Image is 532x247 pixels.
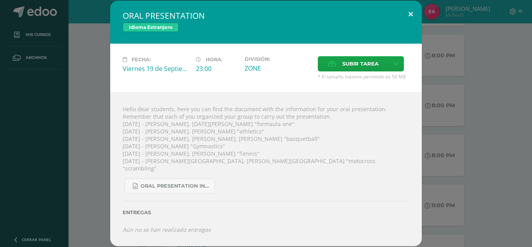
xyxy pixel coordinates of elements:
[123,23,179,32] span: Idioma Extranjero
[123,64,190,73] div: Viernes 19 de Septiembre
[132,57,151,62] span: Fecha:
[245,56,312,62] label: División:
[110,92,422,246] div: Hello dear students, here you can find the document with the information for your oral presentati...
[123,210,409,215] label: Entregas
[318,73,409,80] span: * El tamaño máximo permitido es 50 MB
[206,57,222,62] span: Hora:
[196,64,238,73] div: 23:00
[342,57,379,71] span: Subir tarea
[123,10,409,21] h2: ORAL PRESENTATION
[400,1,422,27] button: Close (Esc)
[245,64,312,73] div: ZONE
[125,178,215,194] a: Oral Presentation Instructions - sports.docx
[123,226,211,233] i: Aún no se han realizado entregas
[141,183,211,189] span: Oral Presentation Instructions - sports.docx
